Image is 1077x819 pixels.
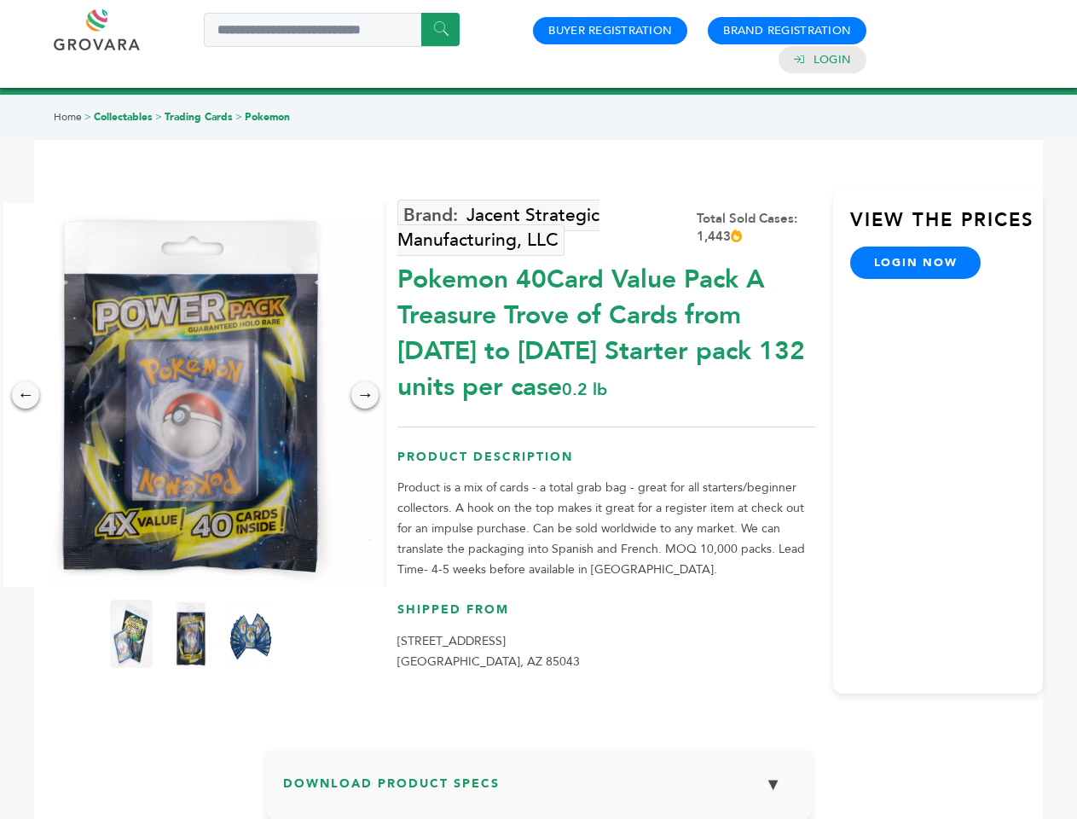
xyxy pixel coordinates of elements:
img: Pokemon 40-Card Value Pack – A Treasure Trove of Cards from 1996 to 2024 - Starter pack! 132 unit... [229,600,272,668]
p: Product is a mix of cards - a total grab bag - great for all starters/beginner collectors. A hook... [397,478,816,580]
div: ← [12,381,39,409]
img: Pokemon 40-Card Value Pack – A Treasure Trove of Cards from 1996 to 2024 - Starter pack! 132 unit... [110,600,153,668]
h3: View the Prices [850,207,1043,247]
span: > [155,110,162,124]
h3: Download Product Specs [283,766,795,816]
span: > [235,110,242,124]
p: [STREET_ADDRESS] [GEOGRAPHIC_DATA], AZ 85043 [397,631,816,672]
button: ▼ [752,766,795,803]
a: Trading Cards [165,110,233,124]
h3: Product Description [397,449,816,479]
span: > [84,110,91,124]
h3: Shipped From [397,601,816,631]
input: Search a product or brand... [204,13,460,47]
a: login now [850,247,981,279]
a: Home [54,110,82,124]
div: → [351,381,379,409]
div: Pokemon 40Card Value Pack A Treasure Trove of Cards from [DATE] to [DATE] Starter pack 132 units ... [397,253,816,405]
a: Pokemon [245,110,290,124]
a: Collectables [94,110,153,124]
a: Brand Registration [723,23,851,38]
a: Jacent Strategic Manufacturing, LLC [397,200,599,256]
img: Pokemon 40-Card Value Pack – A Treasure Trove of Cards from 1996 to 2024 - Starter pack! 132 unit... [170,600,212,668]
a: Login [814,52,851,67]
span: 0.2 lb [562,378,607,401]
a: Buyer Registration [548,23,672,38]
div: Total Sold Cases: 1,443 [697,210,816,246]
